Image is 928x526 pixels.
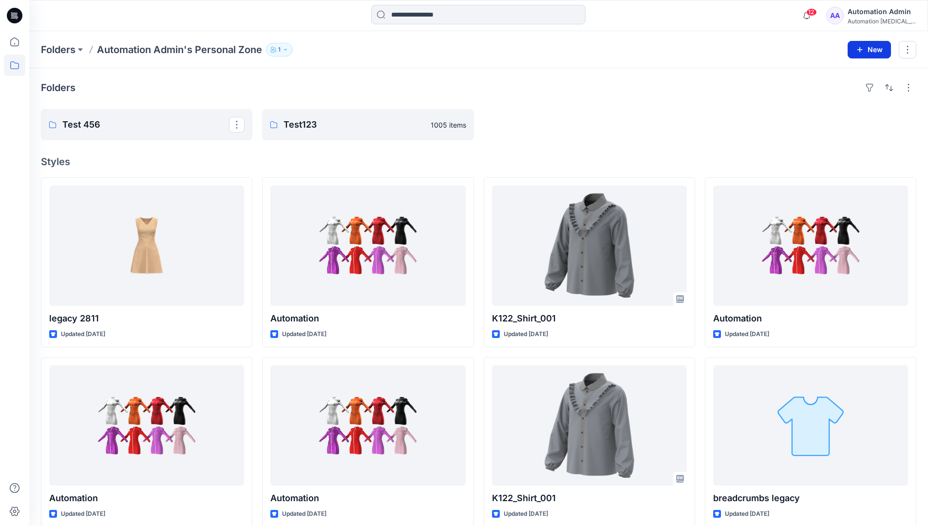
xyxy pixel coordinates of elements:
p: Automation [713,312,908,325]
p: 1005 items [431,120,466,130]
p: Test123 [284,118,424,131]
p: Automation [270,491,465,505]
p: Updated [DATE] [282,509,326,519]
p: Updated [DATE] [61,509,105,519]
a: Test1231005 items [262,109,473,140]
div: AA [826,7,844,24]
div: Automation [MEDICAL_DATA]... [848,18,916,25]
button: New [848,41,891,58]
a: breadcrumbs legacy [713,365,908,486]
p: Updated [DATE] [504,509,548,519]
p: K122_Shirt_001 [492,312,687,325]
a: K122_Shirt_001 [492,365,687,486]
a: legacy 2811 [49,186,244,306]
p: Automation [49,491,244,505]
p: Updated [DATE] [504,329,548,339]
p: breadcrumbs legacy [713,491,908,505]
p: Updated [DATE] [725,329,769,339]
p: Test 456 [62,118,229,131]
p: Updated [DATE] [282,329,326,339]
p: K122_Shirt_001 [492,491,687,505]
a: Automation [713,186,908,306]
p: Updated [DATE] [61,329,105,339]
p: Updated [DATE] [725,509,769,519]
span: 12 [806,8,817,16]
a: Automation [49,365,244,486]
a: K122_Shirt_001 [492,186,687,306]
button: 1 [266,43,293,56]
p: Automation [270,312,465,325]
a: Automation [270,186,465,306]
h4: Folders [41,82,76,94]
a: Folders [41,43,76,56]
a: Test 456 [41,109,252,140]
div: Automation Admin [848,6,916,18]
p: legacy 2811 [49,312,244,325]
h4: Styles [41,156,916,168]
p: Automation Admin's Personal Zone [97,43,262,56]
p: 1 [278,44,281,55]
a: Automation [270,365,465,486]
